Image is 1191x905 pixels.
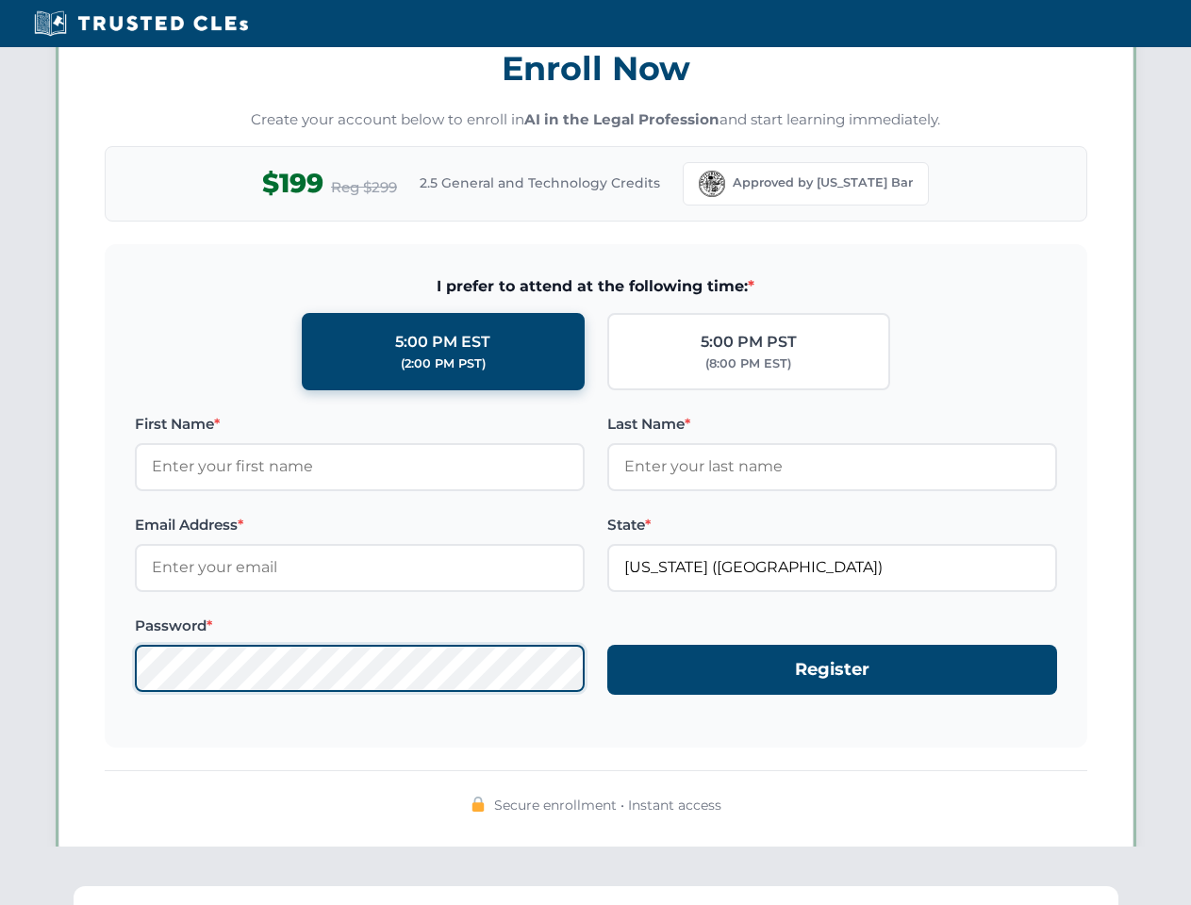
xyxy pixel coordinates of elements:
[135,615,585,637] label: Password
[331,176,397,199] span: Reg $299
[701,330,797,354] div: 5:00 PM PST
[607,544,1057,591] input: Florida (FL)
[135,443,585,490] input: Enter your first name
[733,173,913,192] span: Approved by [US_STATE] Bar
[135,274,1057,299] span: I prefer to attend at the following time:
[135,413,585,436] label: First Name
[699,171,725,197] img: Florida Bar
[607,514,1057,536] label: State
[395,330,490,354] div: 5:00 PM EST
[607,413,1057,436] label: Last Name
[105,109,1087,131] p: Create your account below to enroll in and start learning immediately.
[135,514,585,536] label: Email Address
[420,173,660,193] span: 2.5 General and Technology Credits
[607,645,1057,695] button: Register
[494,795,721,815] span: Secure enrollment • Instant access
[705,354,791,373] div: (8:00 PM EST)
[524,110,720,128] strong: AI in the Legal Profession
[28,9,254,38] img: Trusted CLEs
[607,443,1057,490] input: Enter your last name
[105,39,1087,98] h3: Enroll Now
[401,354,486,373] div: (2:00 PM PST)
[471,797,486,812] img: 🔒
[262,162,323,205] span: $199
[135,544,585,591] input: Enter your email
